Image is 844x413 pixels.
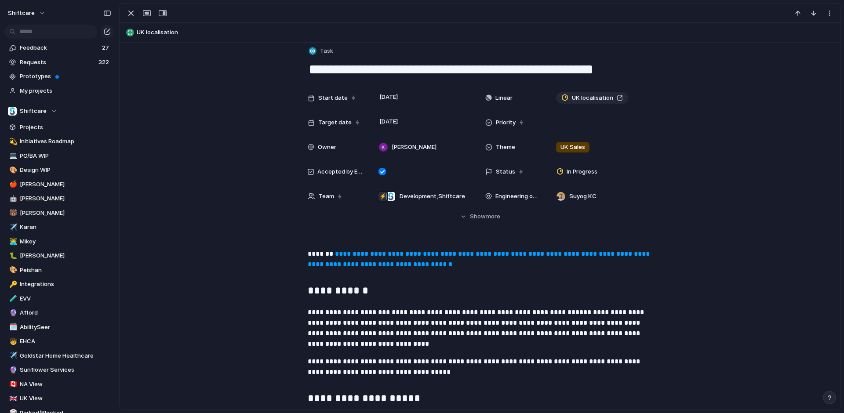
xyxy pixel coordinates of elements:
span: Afford [20,308,111,317]
a: Projects [4,121,114,134]
span: Engineering owner [495,192,542,201]
a: 🧪EVV [4,292,114,305]
a: Feedback27 [4,41,114,54]
a: 💻PO/BA WIP [4,149,114,163]
span: Feedback [20,43,99,52]
div: ✈️Karan [4,221,114,234]
button: 🍎 [8,180,17,189]
button: 🔑 [8,280,17,289]
button: 🎨 [8,266,17,275]
span: Target date [318,118,352,127]
span: UK Sales [560,143,585,152]
span: Development , Shiftcare [400,192,465,201]
span: Task [320,47,333,55]
div: 💻 [9,151,15,161]
span: Team [319,192,334,201]
span: Accepted by Engineering [317,167,364,176]
button: 🇬🇧 [8,394,17,403]
span: Design WIP [20,166,111,174]
div: 🧒EHCA [4,335,114,348]
button: 🐛 [8,251,17,260]
button: ✈️ [8,351,17,360]
button: 💫 [8,137,17,146]
span: Owner [318,143,336,152]
button: 🧪 [8,294,17,303]
div: 🎨Peishan [4,264,114,277]
a: 🐛[PERSON_NAME] [4,249,114,262]
span: Status [496,167,515,176]
span: [PERSON_NAME] [392,143,437,152]
div: 🐻 [9,208,15,218]
div: 🧪 [9,293,15,304]
a: ✈️Goldstar Home Healthcare [4,349,114,362]
a: Prototypes [4,70,114,83]
button: 🧒 [8,337,17,346]
span: [DATE] [377,116,400,127]
span: shiftcare [8,9,35,18]
span: My projects [20,87,111,95]
span: Karan [20,223,111,232]
span: Integrations [20,280,111,289]
span: UK localisation [137,28,837,37]
button: 🇨🇦 [8,380,17,389]
a: 🔮Afford [4,306,114,319]
span: Requests [20,58,96,67]
a: 👨‍💻Mikey [4,235,114,248]
div: 🇬🇧 [9,394,15,404]
span: [DATE] [377,92,400,102]
span: Initiatives Roadmap [20,137,111,146]
button: Showmore [308,209,652,225]
a: 🔑Integrations [4,278,114,291]
span: Start date [318,94,348,102]
button: shiftcare [4,6,50,20]
div: 🧒 [9,337,15,347]
div: ⚡ [378,192,387,201]
a: 🇨🇦NA View [4,378,114,391]
a: 🎨Design WIP [4,163,114,177]
button: 👨‍💻 [8,237,17,246]
div: 🇨🇦 [9,379,15,389]
button: Task [307,45,336,58]
button: 🔮 [8,308,17,317]
a: UK localisation [556,92,628,104]
div: 🎨 [9,265,15,275]
button: 🔮 [8,366,17,374]
span: Priority [496,118,516,127]
div: 🎨 [9,165,15,175]
a: 💫Initiatives Roadmap [4,135,114,148]
div: 🐛 [9,251,15,261]
span: In Progress [567,167,597,176]
span: [PERSON_NAME] [20,194,111,203]
div: 🤖[PERSON_NAME] [4,192,114,205]
span: EVV [20,294,111,303]
div: ✈️ [9,222,15,232]
div: 👨‍💻 [9,236,15,246]
div: 🔮 [9,308,15,318]
button: 🤖 [8,194,17,203]
a: 🇬🇧UK View [4,392,114,405]
a: 🐻[PERSON_NAME] [4,206,114,220]
span: [PERSON_NAME] [20,251,111,260]
button: 🎨 [8,166,17,174]
div: ✈️ [9,351,15,361]
span: Shiftcare [20,107,47,116]
span: NA View [20,380,111,389]
div: 🗓️ [9,322,15,332]
a: 🔮Sunflower Services [4,363,114,377]
button: 🗓️ [8,323,17,332]
span: Prototypes [20,72,111,81]
span: Projects [20,123,111,132]
button: Shiftcare [4,105,114,118]
span: more [486,212,500,221]
a: 🗓️AbilitySeer [4,321,114,334]
span: AbilitySeer [20,323,111,332]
